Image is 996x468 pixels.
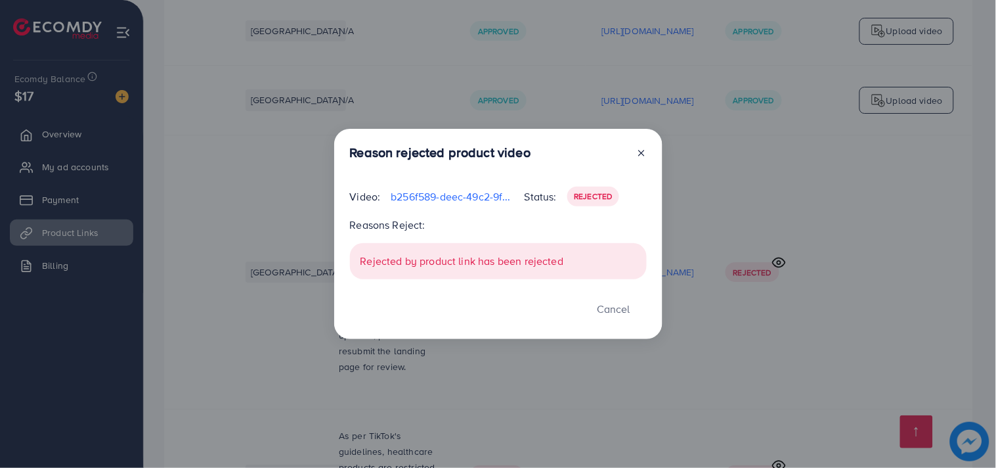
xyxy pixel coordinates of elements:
p: b256f589-deec-49c2-9f62-806b4d780230-1756377668200.mp4 [391,189,513,204]
div: Rejected by product link has been rejected [350,243,647,279]
button: Cancel [581,295,647,323]
h3: Reason rejected product video [350,145,531,160]
span: Rejected [574,191,612,202]
p: Status: [525,189,557,204]
p: Video: [350,189,381,204]
p: Reasons Reject: [350,217,647,233]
